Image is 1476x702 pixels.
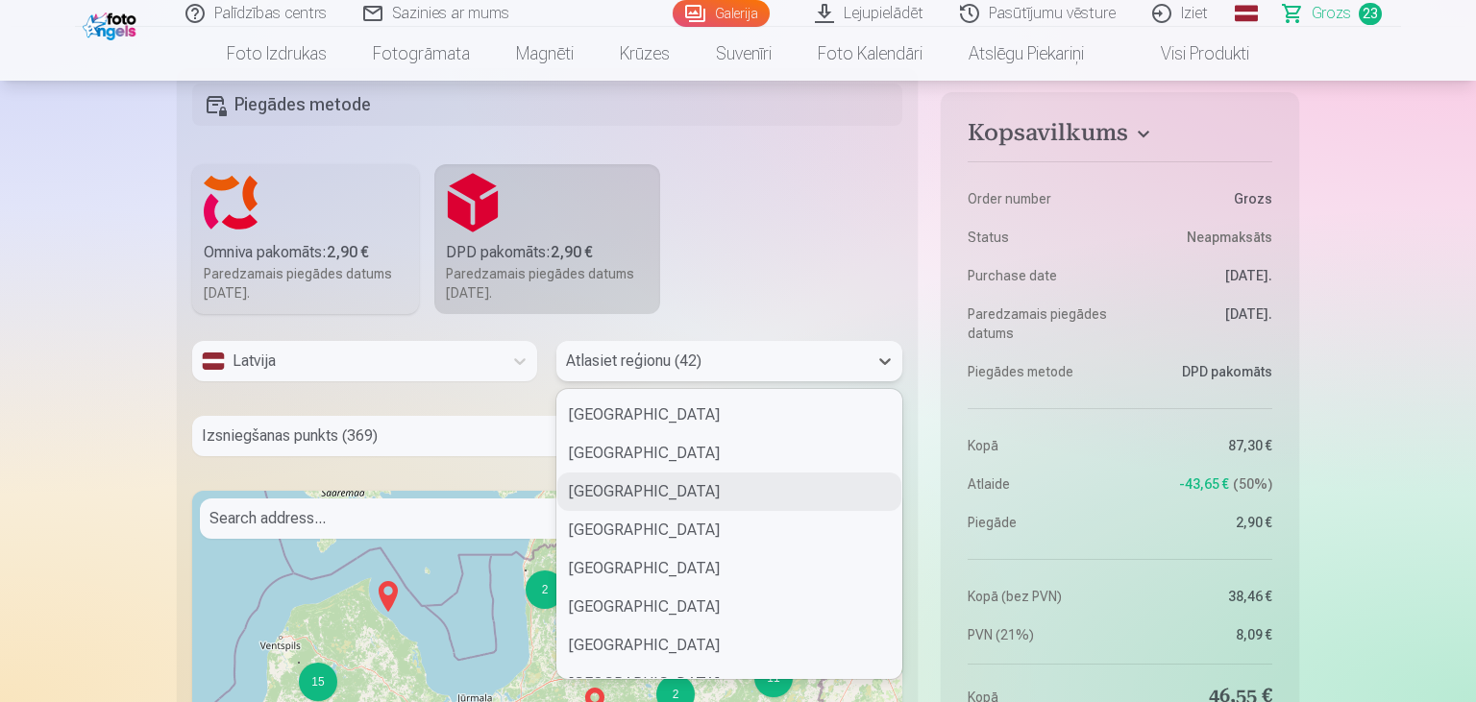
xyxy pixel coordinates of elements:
a: Visi produkti [1107,27,1272,81]
dd: 38,46 € [1129,587,1272,606]
div: [GEOGRAPHIC_DATA] [557,511,900,549]
a: Magnēti [493,27,597,81]
dd: Grozs [1129,189,1272,208]
dt: Purchase date [968,266,1111,285]
a: Fotogrāmata [350,27,493,81]
div: 2 [525,569,527,571]
a: Krūzes [597,27,693,81]
dt: Piegādes metode [968,362,1111,381]
dt: Status [968,228,1111,247]
dd: DPD pakomāts [1129,362,1272,381]
a: Atslēgu piekariņi [946,27,1107,81]
div: Paredzamais piegādes datums [DATE]. [204,264,407,303]
dt: Piegāde [968,513,1111,532]
dd: [DATE]. [1129,304,1272,343]
dt: Paredzamais piegādes datums [968,304,1111,343]
div: Latvija [202,350,493,373]
img: /fa1 [83,8,141,40]
a: Foto kalendāri [795,27,946,81]
dd: [DATE]. [1129,266,1272,285]
span: -43,65 € [1179,474,1229,494]
span: 50 % [1233,474,1272,494]
div: DPD pakomāts : [446,241,650,264]
span: 23 [1359,3,1382,25]
img: Marker [373,573,404,619]
a: Foto izdrukas [204,27,350,81]
dt: PVN (21%) [968,625,1111,644]
dd: 8,09 € [1129,625,1272,644]
div: 15 [299,663,337,701]
dd: 87,30 € [1129,436,1272,455]
div: Omniva pakomāts : [204,241,407,264]
div: 2 [526,570,564,609]
div: [GEOGRAPHIC_DATA] [557,588,900,626]
div: [GEOGRAPHIC_DATA] [557,434,900,472]
dt: Kopā (bez PVN) [968,587,1111,606]
div: [GEOGRAPHIC_DATA] [557,626,900,665]
div: [GEOGRAPHIC_DATA] [557,472,900,511]
div: Paredzamais piegādes datums [DATE]. [446,264,650,303]
div: [GEOGRAPHIC_DATA] [557,396,900,434]
button: Kopsavilkums [968,119,1272,154]
dd: 2,90 € [1129,513,1272,532]
h5: Piegādes metode [192,84,902,126]
span: Neapmaksāts [1187,228,1272,247]
dt: Order number [968,189,1111,208]
dt: Atlaide [968,474,1111,494]
dt: Kopā [968,436,1111,455]
div: [GEOGRAPHIC_DATA] [557,549,900,588]
div: 15 [298,662,300,664]
b: 2,90 € [327,243,369,261]
a: Suvenīri [693,27,795,81]
span: Grozs [1312,2,1351,25]
b: 2,90 € [551,243,593,261]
